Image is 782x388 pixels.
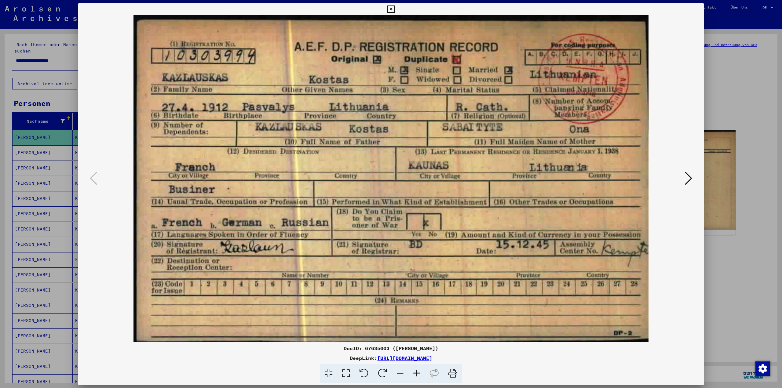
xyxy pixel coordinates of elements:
[755,361,770,376] div: Zustimmung ändern
[78,345,704,352] div: DocID: 67635003 ([PERSON_NAME])
[78,354,704,362] div: DeepLink:
[99,15,683,342] img: 001.jpg
[755,361,770,376] img: Zustimmung ändern
[377,355,432,361] a: [URL][DOMAIN_NAME]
